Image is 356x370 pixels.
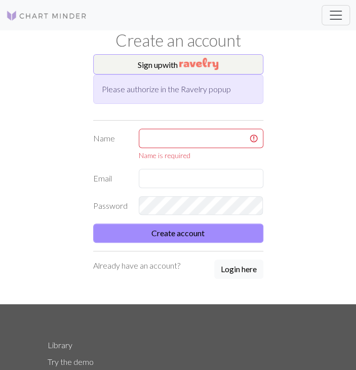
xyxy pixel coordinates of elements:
[93,75,263,104] div: Please authorize in the Ravelry popup
[87,129,133,161] label: Name
[42,30,315,50] h1: Create an account
[48,357,94,366] a: Try the demo
[6,10,87,22] img: Logo
[214,260,263,280] a: Login here
[87,169,133,188] label: Email
[93,260,180,272] p: Already have an account?
[322,5,350,25] button: Toggle navigation
[48,340,72,350] a: Library
[93,54,263,75] button: Sign upwith
[214,260,263,279] button: Login here
[93,224,263,243] button: Create account
[87,196,133,215] label: Password
[139,150,263,161] div: Name is required
[179,58,218,70] img: Ravelry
